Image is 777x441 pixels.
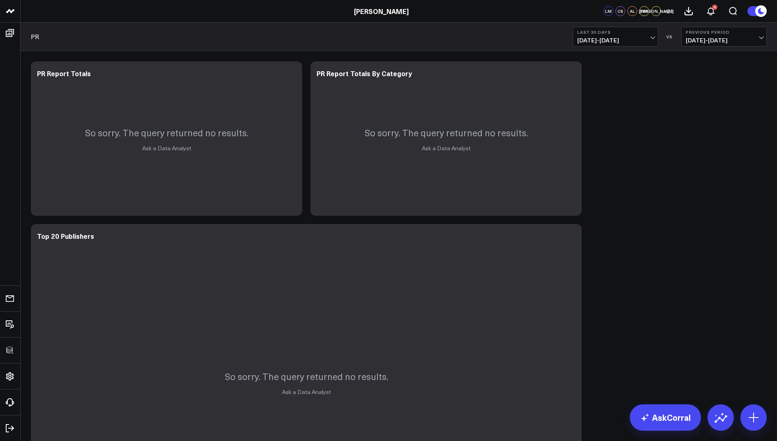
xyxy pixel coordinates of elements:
[85,126,248,139] p: So sorry. The query returned no results.
[662,34,677,39] div: VS
[630,404,701,431] a: AskCorral
[615,6,625,16] div: CS
[577,30,654,35] b: Last 30 Days
[317,69,412,78] div: PR Report Totals By Category
[31,32,39,41] a: PR
[37,231,94,240] div: Top 20 Publishers
[37,69,91,78] div: PR Report Totals
[663,6,673,16] button: +21
[142,144,191,152] a: Ask a Data Analyst
[663,8,673,14] span: + 21
[627,6,637,16] div: AL
[225,370,388,383] p: So sorry. The query returned no results.
[573,27,658,47] button: Last 30 Days[DATE]-[DATE]
[365,126,528,139] p: So sorry. The query returned no results.
[686,30,762,35] b: Previous Period
[577,37,654,44] span: [DATE] - [DATE]
[354,7,409,16] a: [PERSON_NAME]
[712,5,717,10] div: 4
[639,6,649,16] div: DM
[686,37,762,44] span: [DATE] - [DATE]
[604,6,613,16] div: LM
[681,27,767,47] button: Previous Period[DATE]-[DATE]
[651,6,661,16] div: [PERSON_NAME]
[282,388,331,396] a: Ask a Data Analyst
[422,144,471,152] a: Ask a Data Analyst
